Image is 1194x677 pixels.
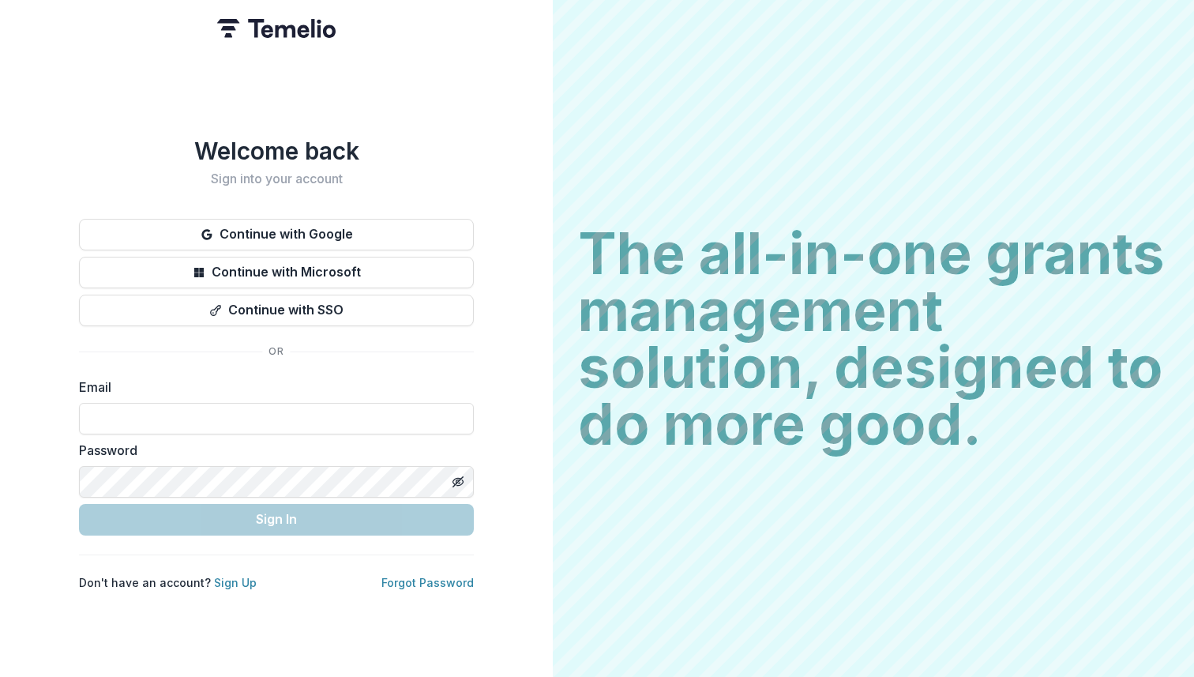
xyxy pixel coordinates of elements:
[79,137,474,165] h1: Welcome back
[79,257,474,288] button: Continue with Microsoft
[214,576,257,589] a: Sign Up
[79,574,257,591] p: Don't have an account?
[79,171,474,186] h2: Sign into your account
[79,504,474,536] button: Sign In
[79,295,474,326] button: Continue with SSO
[79,441,464,460] label: Password
[217,19,336,38] img: Temelio
[381,576,474,589] a: Forgot Password
[79,219,474,250] button: Continue with Google
[79,378,464,397] label: Email
[445,469,471,495] button: Toggle password visibility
